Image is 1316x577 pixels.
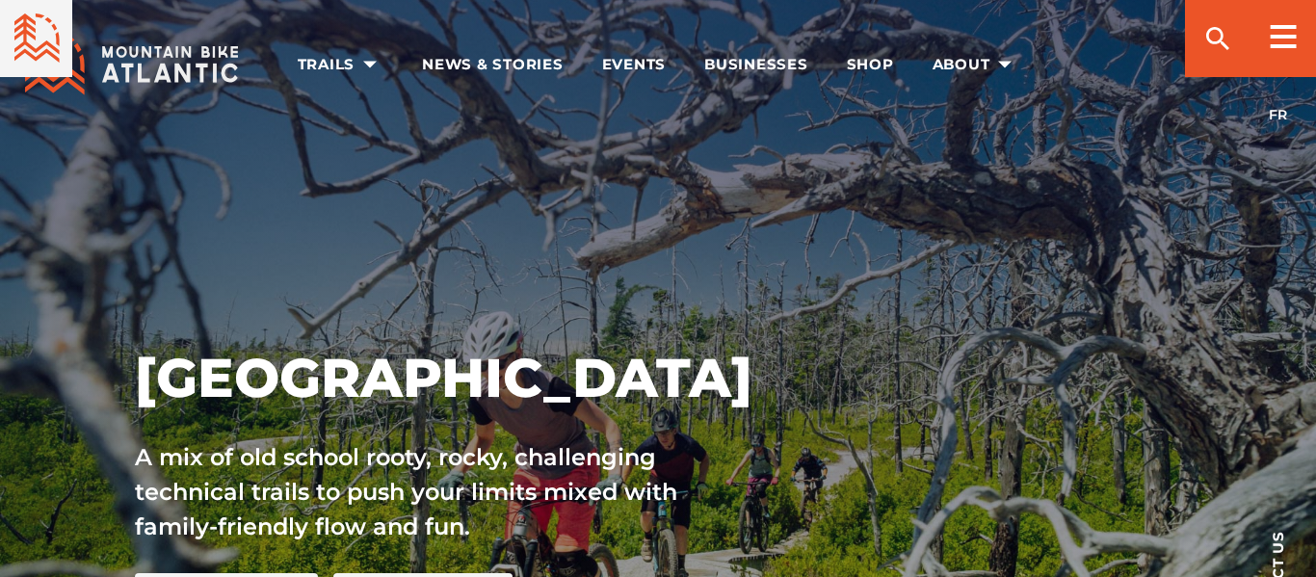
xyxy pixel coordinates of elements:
[991,51,1018,78] ion-icon: arrow dropdown
[933,55,1019,74] span: About
[135,440,721,544] p: A mix of old school rooty, rocky, challenging technical trails to push your limits mixed with fam...
[602,55,667,74] span: Events
[1269,106,1287,123] a: FR
[847,55,894,74] span: Shop
[422,55,564,74] span: News & Stories
[298,55,384,74] span: Trails
[356,51,383,78] ion-icon: arrow dropdown
[135,344,848,411] h1: [GEOGRAPHIC_DATA]
[1202,23,1233,54] ion-icon: search
[704,55,808,74] span: Businesses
